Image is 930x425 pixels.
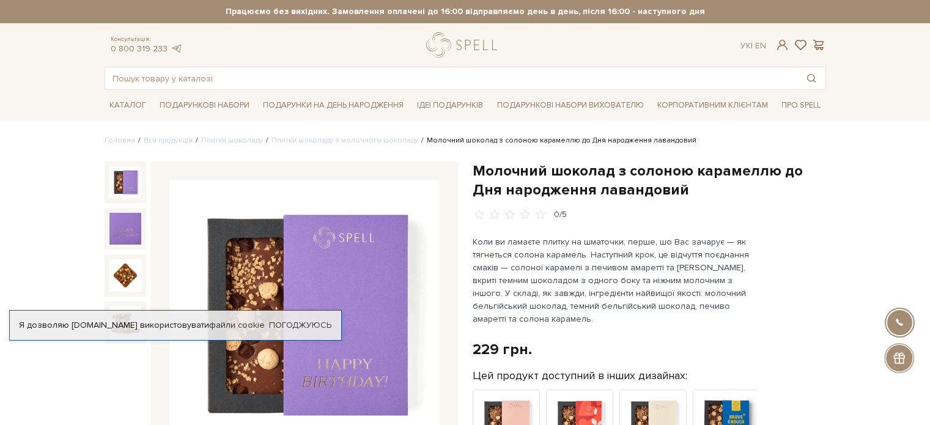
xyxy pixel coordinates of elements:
[155,96,254,115] a: Подарункові набори
[554,209,567,221] div: 0/5
[105,67,797,89] input: Пошук товару у каталозі
[209,320,265,330] a: файли cookie
[797,67,825,89] button: Пошук товару у каталозі
[426,32,503,57] a: logo
[258,96,408,115] a: Подарунки на День народження
[492,95,649,116] a: Подарункові набори вихователю
[652,95,773,116] a: Корпоративним клієнтам
[111,35,183,43] span: Консультація:
[473,369,687,383] label: Цей продукт доступний в інших дизайнах:
[144,136,193,145] a: Вся продукція
[412,96,488,115] a: Ідеї подарунків
[271,136,418,145] a: Плитки шоколаду з молочного шоколаду
[269,320,331,331] a: Погоджуюсь
[105,96,151,115] a: Каталог
[109,259,141,291] img: Молочний шоколад з солоною карамеллю до Дня народження лавандовий
[740,40,766,51] div: Ук
[473,340,532,359] div: 229 грн.
[201,136,263,145] a: Плитки шоколаду
[105,136,135,145] a: Головна
[109,213,141,245] img: Молочний шоколад з солоною карамеллю до Дня народження лавандовий
[171,43,183,54] a: telegram
[109,306,141,338] img: Молочний шоколад з солоною карамеллю до Дня народження лавандовий
[473,235,759,325] p: Коли ви ламаєте плитку на шматочки, перше, шо Вас зачарує — як тягнеться солона карамель. Наступн...
[473,161,826,199] h1: Молочний шоколад з солоною карамеллю до Дня народження лавандовий
[418,135,696,146] li: Молочний шоколад з солоною карамеллю до Дня народження лавандовий
[105,6,826,17] strong: Працюємо без вихідних. Замовлення оплачені до 16:00 відправляємо день в день, після 16:00 - насту...
[10,320,341,331] div: Я дозволяю [DOMAIN_NAME] використовувати
[777,96,825,115] a: Про Spell
[755,40,766,51] a: En
[109,166,141,198] img: Молочний шоколад з солоною карамеллю до Дня народження лавандовий
[751,40,753,51] span: |
[111,43,168,54] a: 0 800 319 233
